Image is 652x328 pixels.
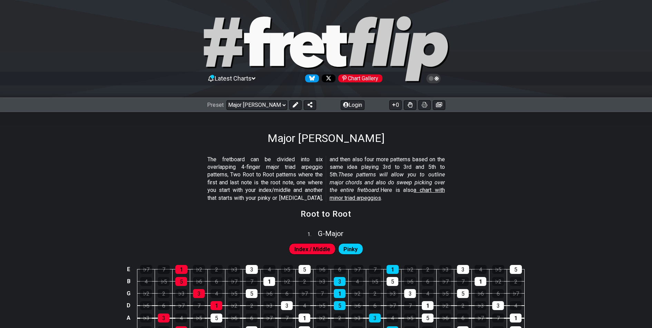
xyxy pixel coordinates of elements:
span: First enable full edit mode to edit [294,244,330,254]
div: ♭2 [140,289,152,298]
button: Toggle Dexterity for all fretkits [404,100,416,110]
h1: Major [PERSON_NAME] [267,132,385,145]
div: 5 [422,314,434,322]
div: 4 [387,314,398,322]
div: ♭2 [281,277,293,286]
div: 5 [457,289,469,298]
div: ♭5 [158,277,169,286]
div: ♭3 [475,301,486,310]
div: ♭2 [351,289,363,298]
div: ♭3 [351,314,363,322]
div: 7 [404,301,416,310]
div: ♭6 [351,301,363,310]
div: ♭6 [193,277,205,286]
div: ♭7 [175,301,187,310]
div: 3 [404,289,416,298]
div: ♭7 [299,289,310,298]
td: G [125,287,133,299]
div: 2 [158,289,169,298]
div: 1 [263,277,275,286]
div: 6 [369,301,381,310]
div: ♭3 [228,265,240,274]
p: The fretboard can be divided into six overlapping 4-finger major triad arpeggio patterns, Two Roo... [207,156,445,202]
button: Login [341,100,364,110]
td: B [125,275,133,287]
div: 7 [281,314,293,322]
div: ♭6 [439,314,451,322]
div: 3 [492,301,504,310]
div: ♭5 [281,265,293,274]
div: ♭7 [387,301,398,310]
div: 7 [369,265,381,274]
a: Follow #fretflip at Bluesky [302,74,319,82]
span: Preset [207,102,224,108]
div: ♭5 [439,289,451,298]
div: 3 [246,265,258,274]
td: A [125,311,133,324]
div: ♭7 [510,289,522,298]
div: ♭6 [475,289,486,298]
div: 5 [175,277,187,286]
a: #fretflip at Pinterest [335,74,382,82]
div: 6 [457,314,469,322]
div: 4 [422,289,434,298]
div: ♭7 [351,265,363,274]
div: ♭2 [404,265,416,274]
div: 1 [475,277,486,286]
div: 7 [246,277,257,286]
div: ♭7 [439,277,451,286]
div: 4 [211,289,222,298]
div: 1 [334,289,346,298]
div: 5 [246,289,257,298]
div: 5 [510,265,522,274]
div: ♭5 [193,314,205,322]
div: 7 [193,301,205,310]
div: 2 [299,277,310,286]
div: ♭6 [404,277,416,286]
div: 4 [263,265,275,274]
div: 4 [510,301,522,310]
div: 2 [510,277,522,286]
div: 2 [246,301,257,310]
a: Follow #fretflip at X [319,74,335,82]
div: 2 [422,265,434,274]
em: These patterns will allow you to outline major chords and also do sweep picking over the entire f... [330,171,445,193]
div: 6 [246,314,257,322]
div: 4 [299,301,310,310]
div: ♭2 [316,314,328,322]
div: Chart Gallery [338,74,382,82]
div: ♭3 [175,289,187,298]
div: ♭3 [140,314,152,322]
div: ♭2 [439,301,451,310]
div: 1 [422,301,434,310]
div: ♭5 [228,289,240,298]
div: ♭3 [316,277,328,286]
span: First enable full edit mode to edit [343,244,358,254]
div: 2 [369,289,381,298]
div: 5 [211,314,222,322]
div: ♭5 [316,301,328,310]
button: Print [418,100,431,110]
div: ♭2 [492,277,504,286]
div: 4 [475,265,487,274]
div: ♭7 [475,314,486,322]
div: 6 [334,265,346,274]
td: E [125,263,133,275]
div: 1 [299,314,310,322]
div: 3 [193,289,205,298]
div: 7 [158,265,170,274]
div: ♭5 [369,277,381,286]
div: 1 [387,265,399,274]
div: 4 [175,314,187,322]
td: D [125,299,133,312]
h2: Root to Root [301,210,351,218]
span: a chart with minor triad arpeggios [330,187,445,201]
div: ♭3 [263,301,275,310]
div: 7 [457,277,469,286]
div: 1 [211,301,222,310]
div: ♭6 [263,289,275,298]
button: Create image [433,100,445,110]
div: ♭7 [228,277,240,286]
button: Share Preset [304,100,316,110]
div: ♭7 [263,314,275,322]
